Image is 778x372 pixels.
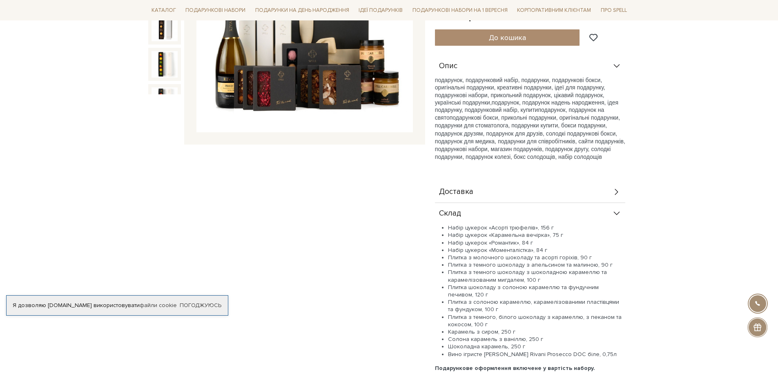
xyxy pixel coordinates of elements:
img: Подарунок Співавтор спогадів [152,87,178,114]
span: подарунок, подарунковий набір, подарунки, подарункові бокси, оригінальні подарунки, креативні под... [435,77,605,106]
a: Подарунки на День народження [252,4,352,17]
span: Опис [439,62,457,70]
a: Подарункові набори на 1 Вересня [409,3,511,17]
a: Корпоративним клієнтам [514,3,594,17]
li: Вино ігристе [PERSON_NAME] Rivani Prosecco DOC біле, 0,75л [448,351,625,358]
a: Погоджуюсь [180,302,221,309]
div: Я дозволяю [DOMAIN_NAME] використовувати [7,302,228,309]
a: Про Spell [597,4,630,17]
span: Доставка [439,188,473,196]
img: Подарунок Співавтор спогадів [152,51,178,77]
span: До кошика [489,33,526,42]
span: , [490,99,492,106]
li: Набір цукерок «Карамельна вечірка», 75 г [448,232,625,239]
li: Плитка шоколаду з солоною карамеллю та фундучним печивом, 120 г [448,284,625,298]
li: Шоколадна карамель, 250 г [448,343,625,350]
b: Подарункове оформлення включене у вартість набору. [435,365,595,372]
li: Плитка з молочного шоколаду та асорті горіхів, 90 г [448,254,625,261]
span: подарункові бокси, прикольні подарунки, оригінальні подарунки, подарунки для стоматолога, подарун... [435,114,625,160]
a: Ідеї подарунків [355,4,406,17]
span: подарунок, подарунок на [492,99,558,106]
a: Каталог [148,4,179,17]
li: Набір цукерок «Романтик», 84 г [448,239,625,247]
li: Набір цукерок «Моменталістка», 84 г [448,247,625,254]
span: день народження [558,99,604,106]
li: Плитка з темного, білого шоколаду з карамеллю, з пеканом та кокосом, 100 г [448,314,625,328]
a: файли cookie [140,302,177,309]
li: Набір цукерок «Асорті трюфелів», 156 г [448,224,625,232]
li: Карамель з сиром, 250 г [448,328,625,336]
span: Склад [439,210,461,217]
a: Подарункові набори [182,4,249,17]
img: Подарунок Співавтор спогадів [152,15,178,41]
li: Плитка з солоною карамеллю, карамелізованими пластівцями та фундуком, 100 г [448,298,625,313]
li: Солона карамель з ваніллю, 250 г [448,336,625,343]
li: Плитка з темного шоколаду з шоколадною карамеллю та карамелізованим мигдалем, 100 г [448,269,625,283]
li: Плитка з темного шоколаду з апельсином та малиною, 90 г [448,261,625,269]
button: До кошика [435,29,580,46]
